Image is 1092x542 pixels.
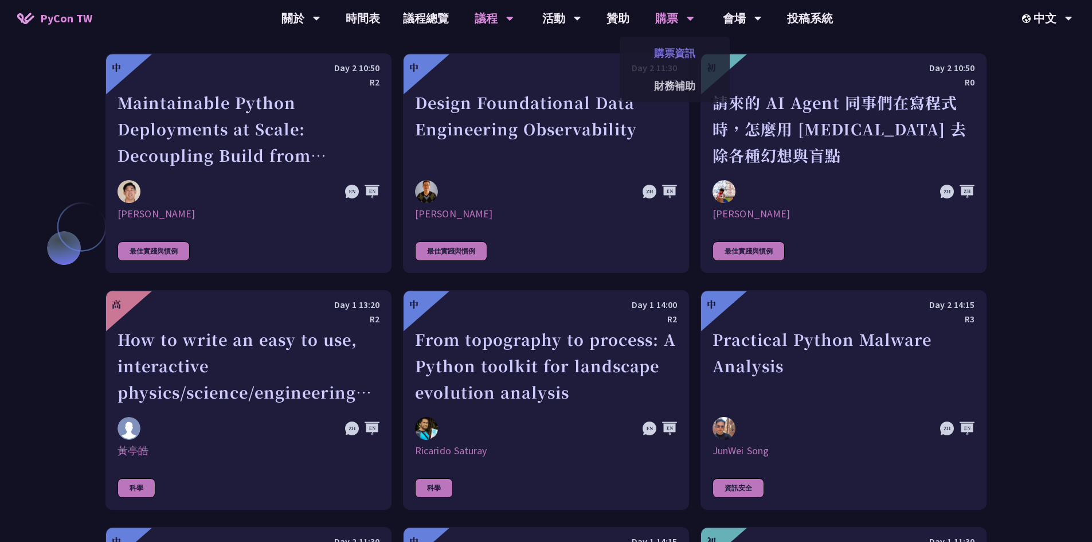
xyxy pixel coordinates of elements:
img: 黃亭皓 [118,417,140,440]
a: 中 Day 2 10:50 R2 Maintainable Python Deployments at Scale: Decoupling Build from Runtime Justin L... [105,53,392,273]
div: Day 1 13:20 [118,298,379,312]
img: Justin Lee [118,180,140,203]
img: Home icon of PyCon TW 2025 [17,13,34,24]
div: 資訊安全 [713,478,764,498]
div: Day 2 14:15 [713,298,974,312]
a: 購票資訊 [620,40,730,67]
img: JunWei Song [713,417,735,440]
div: Maintainable Python Deployments at Scale: Decoupling Build from Runtime [118,89,379,169]
div: R0 [713,75,974,89]
a: 中 Day 2 14:15 R3 Practical Python Malware Analysis JunWei Song JunWei Song 資訊安全 [700,290,987,510]
div: [PERSON_NAME] [415,207,677,221]
div: Day 1 14:00 [415,298,677,312]
div: 最佳實踐與慣例 [415,241,487,261]
img: Keith Yang [713,180,735,203]
div: JunWei Song [713,444,974,458]
div: 黃亭皓 [118,444,379,458]
div: From topography to process: A Python toolkit for landscape evolution analysis [415,326,677,405]
div: R2 [415,312,677,326]
div: R3 [713,312,974,326]
div: 高 [112,298,121,311]
img: Ricarido Saturay [415,417,438,440]
div: 科學 [415,478,453,498]
div: [PERSON_NAME] [118,207,379,221]
div: Ricarido Saturay [415,444,677,458]
span: PyCon TW [40,10,92,27]
div: How to write an easy to use, interactive physics/science/engineering simulator leveraging ctypes,... [118,326,379,405]
div: R2 [415,75,677,89]
div: Design Foundational Data Engineering Observability [415,89,677,169]
div: 最佳實踐與慣例 [118,241,190,261]
div: 中 [707,298,716,311]
a: 初 Day 2 10:50 R0 請來的 AI Agent 同事們在寫程式時，怎麼用 [MEDICAL_DATA] 去除各種幻想與盲點 Keith Yang [PERSON_NAME] 最佳實踐與慣例 [700,53,987,273]
div: Day 2 10:50 [713,61,974,75]
img: Locale Icon [1022,14,1034,23]
img: Shuhsi Lin [415,180,438,203]
a: 財務補助 [620,72,730,99]
div: Practical Python Malware Analysis [713,326,974,405]
div: R2 [118,312,379,326]
div: [PERSON_NAME] [713,207,974,221]
div: 中 [112,61,121,75]
div: Day 2 10:50 [118,61,379,75]
div: 中 [409,298,418,311]
a: PyCon TW [6,4,104,33]
a: 中 Day 1 14:00 R2 From topography to process: A Python toolkit for landscape evolution analysis Ri... [403,290,689,510]
a: 高 Day 1 13:20 R2 How to write an easy to use, interactive physics/science/engineering simulator l... [105,290,392,510]
div: R2 [118,75,379,89]
div: 最佳實踐與慣例 [713,241,785,261]
div: Day 2 11:30 [415,61,677,75]
div: 中 [409,61,418,75]
div: 請來的 AI Agent 同事們在寫程式時，怎麼用 [MEDICAL_DATA] 去除各種幻想與盲點 [713,89,974,169]
div: 科學 [118,478,155,498]
a: 中 Day 2 11:30 R2 Design Foundational Data Engineering Observability Shuhsi Lin [PERSON_NAME] 最佳實踐與慣例 [403,53,689,273]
